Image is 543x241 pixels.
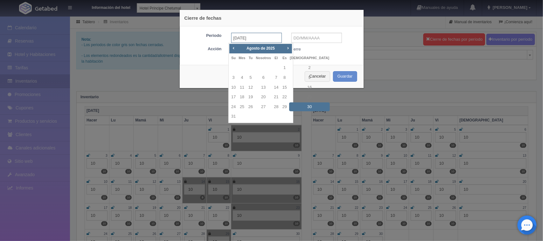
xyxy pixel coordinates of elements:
span: Viernes [282,56,287,60]
font: 6 [262,75,265,80]
a: 9 [289,73,330,82]
a: 2 [289,63,330,72]
a: 18 [238,93,246,102]
font: Tu [249,56,253,60]
font: 16 [307,85,312,90]
a: 8 [281,73,289,82]
font: 8 [283,75,286,80]
a: 1 [281,63,289,72]
font: 5 [249,75,252,80]
a: 19 [247,93,254,102]
font: 3 [233,75,235,80]
font: 10 [231,85,236,90]
a: 12 [247,83,254,92]
font: 31 [231,114,236,119]
font: 17 [231,94,236,99]
a: Anterior [230,45,237,52]
input: DD/MM/AAAA [231,33,282,43]
a: 20 [255,93,272,102]
font: 14 [274,85,278,90]
a: Próximo [285,45,292,52]
font: Agosto [247,46,260,51]
font: 18 [240,94,244,99]
font: 22 [282,94,287,99]
font: 13 [261,85,266,90]
font: 15 [282,85,287,90]
span: Lunes [239,56,246,60]
font: 9 [309,75,311,80]
font: [DEMOGRAPHIC_DATA] [290,56,329,60]
font: Mes [239,56,246,60]
font: 30 [307,104,312,109]
font: 23 [307,94,312,99]
font: Cierre de fechas [184,15,222,21]
font: 21 [274,94,278,99]
font: 20 [261,94,266,99]
font: Acción [208,46,221,51]
font: de 2025 [261,46,275,51]
a: 30 [289,102,330,112]
a: 13 [255,83,272,92]
a: 11 [238,83,246,92]
a: 6 [255,73,272,82]
font: 29 [282,104,287,109]
span: Jueves [275,56,278,60]
font: Su [231,56,236,60]
font: 11 [240,85,244,90]
font: 1 [283,65,286,70]
a: 21 [272,93,280,102]
a: 3 [230,73,237,82]
a: 29 [281,102,289,112]
font: 2 [309,65,311,70]
a: 15 [281,83,289,92]
font: 12 [248,85,253,90]
span: Domingo [231,56,236,60]
font: 26 [248,104,253,109]
font: 25 [240,104,244,109]
a: 25 [238,102,246,112]
font: 4 [241,75,243,80]
font: El [275,56,278,60]
font: Nosotros [256,56,271,60]
input: DD/MM/AAAA [291,33,342,43]
a: 17 [230,93,237,102]
a: 16 [289,83,330,92]
font: Guardar [338,74,353,79]
a: 4 [238,73,246,82]
a: 27 [255,102,272,112]
span: Martes [249,56,253,60]
a: 7 [272,73,280,82]
font: Periodo [206,33,221,38]
font: 7 [275,75,277,80]
a: 5 [247,73,254,82]
a: 31 [230,112,237,121]
font: 19 [248,94,253,99]
font: Es [282,56,287,60]
a: 24 [230,102,237,112]
font: 24 [231,104,236,109]
a: 10 [230,83,237,92]
a: 23 [289,93,330,102]
font: 27 [261,104,266,109]
font: 28 [274,104,278,109]
a: 14 [272,83,280,92]
a: 22 [281,93,289,102]
span: Miércoles [256,56,271,60]
a: 26 [247,102,254,112]
a: 28 [272,102,280,112]
span: Sábado [290,56,329,60]
button: Guardar [333,71,357,82]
